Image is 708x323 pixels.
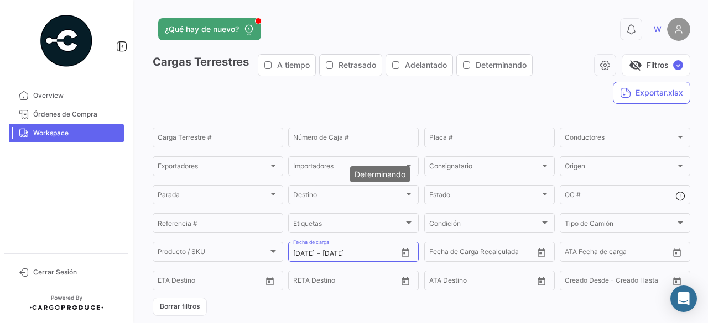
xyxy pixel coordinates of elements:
[317,250,320,257] span: –
[33,91,119,100] span: Overview
[185,278,235,286] input: Hasta
[617,278,667,286] input: Creado Hasta
[654,24,662,35] span: W
[262,273,278,289] button: Open calendar
[397,273,414,289] button: Open calendar
[277,60,310,71] span: A tiempo
[429,193,540,200] span: Estado
[565,250,598,257] input: ATA Desde
[471,278,520,286] input: ATA Hasta
[153,298,207,316] button: Borrar filtros
[429,278,463,286] input: ATA Desde
[320,55,382,76] button: Retrasado
[33,109,119,119] span: Órdenes de Compra
[429,250,449,257] input: Desde
[405,60,447,71] span: Adelantado
[565,221,675,229] span: Tipo de Camión
[321,278,371,286] input: Hasta
[158,250,268,257] span: Producto / SKU
[429,221,540,229] span: Condición
[39,13,94,68] img: powered-by.png
[565,135,675,143] span: Conductores
[629,59,642,72] span: visibility_off
[533,244,550,261] button: Open calendar
[9,86,124,105] a: Overview
[669,244,685,261] button: Open calendar
[153,54,536,76] h3: Cargas Terrestres
[386,55,452,76] button: Adelantado
[606,250,656,257] input: ATA Hasta
[397,244,414,261] button: Open calendar
[339,60,376,71] span: Retrasado
[667,18,690,41] img: placeholder-user.png
[293,278,313,286] input: Desde
[457,250,507,257] input: Hasta
[533,273,550,289] button: Open calendar
[565,164,675,172] span: Origen
[670,285,697,312] div: Abrir Intercom Messenger
[613,82,690,104] button: Exportar.xlsx
[158,164,268,172] span: Exportadores
[322,250,372,257] input: Hasta
[258,55,315,76] button: A tiempo
[565,278,609,286] input: Creado Desde
[293,250,315,257] input: Desde
[158,278,178,286] input: Desde
[158,193,268,200] span: Parada
[457,55,532,76] button: Determinando
[350,166,410,182] div: Determinando
[673,60,683,70] span: ✓
[33,267,119,277] span: Cerrar Sesión
[9,124,124,142] a: Workspace
[33,128,119,138] span: Workspace
[165,24,239,35] span: ¿Qué hay de nuevo?
[669,273,685,289] button: Open calendar
[293,193,404,200] span: Destino
[9,105,124,124] a: Órdenes de Compra
[429,164,540,172] span: Consignatario
[158,18,261,40] button: ¿Qué hay de nuevo?
[476,60,527,71] span: Determinando
[622,54,690,76] button: visibility_offFiltros✓
[293,221,404,229] span: Etiquetas
[293,164,404,172] span: Importadores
